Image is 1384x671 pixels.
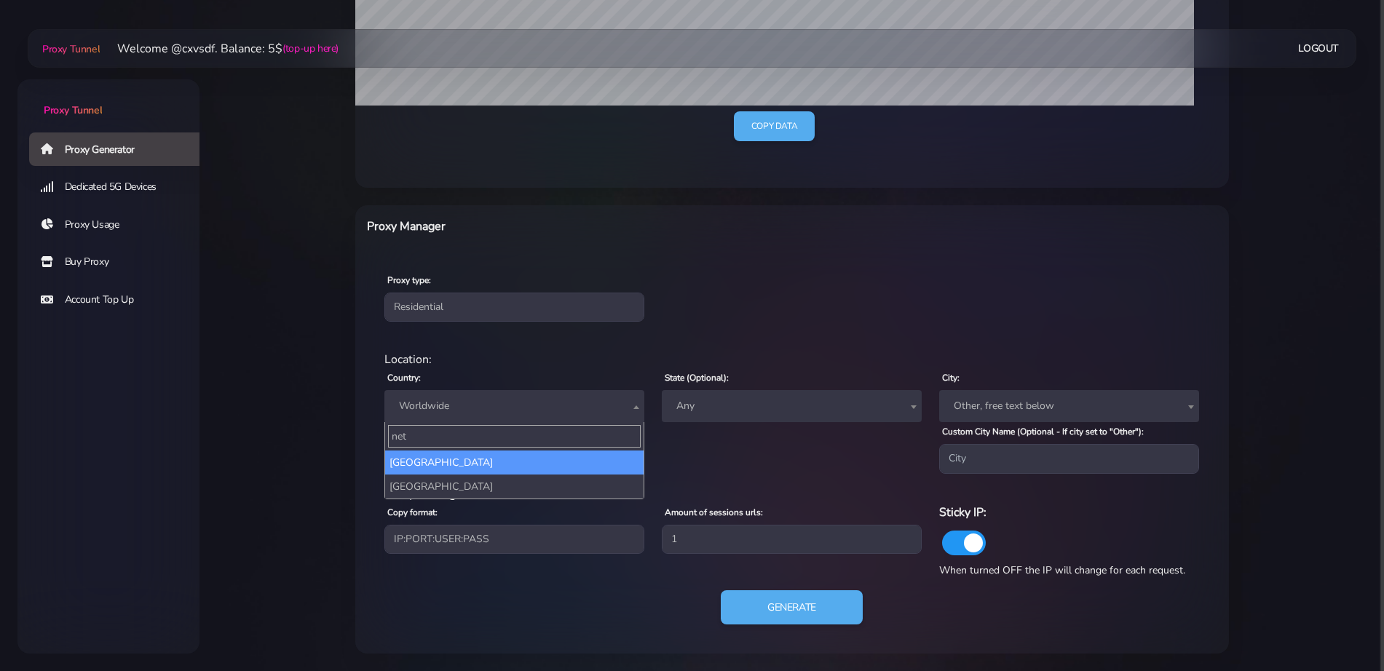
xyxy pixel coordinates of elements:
a: Proxy Usage [29,208,211,242]
a: Buy Proxy [29,245,211,279]
label: State (Optional): [665,371,729,384]
span: Worldwide [384,390,644,422]
label: City: [942,371,960,384]
a: Account Top Up [29,283,211,317]
button: Generate [721,590,863,625]
div: Proxy Settings: [376,485,1209,503]
label: Country: [387,371,421,384]
span: Proxy Tunnel [42,42,100,56]
span: Worldwide [393,396,636,416]
span: Other, free text below [948,396,1190,416]
a: Proxy Tunnel [17,79,199,118]
a: Dedicated 5G Devices [29,170,211,204]
input: City [939,444,1199,473]
a: (top-up here) [282,41,339,56]
a: Proxy Tunnel [39,37,100,60]
label: Proxy type: [387,274,431,287]
span: Other, free text below [939,390,1199,422]
li: [GEOGRAPHIC_DATA] [385,475,644,499]
span: Proxy Tunnel [44,103,102,117]
li: [GEOGRAPHIC_DATA] [385,450,644,475]
li: Welcome @cxvsdf. Balance: 5$ [100,40,339,57]
span: When turned OFF the IP will change for each request. [939,563,1185,577]
div: Location: [376,351,1209,368]
label: Copy format: [387,506,438,519]
h6: Proxy Manager [367,217,855,236]
iframe: Webchat Widget [1313,600,1366,653]
h6: Sticky IP: [939,503,1199,522]
label: Amount of sessions urls: [665,506,763,519]
span: Any [662,390,922,422]
input: Search [388,425,641,448]
a: Copy data [734,111,815,141]
a: Logout [1298,35,1339,62]
span: Any [671,396,913,416]
a: Proxy Generator [29,132,211,166]
label: Custom City Name (Optional - If city set to "Other"): [942,425,1144,438]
